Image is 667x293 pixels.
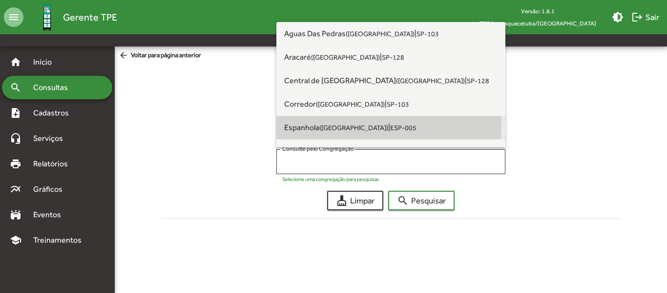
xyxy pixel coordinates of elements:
[10,107,21,119] mat-icon: note_add
[115,65,667,87] div: Publicadores
[327,191,383,210] button: Limpar
[284,52,380,62] span: Aracaré
[23,1,117,33] a: Gerente TPE
[282,176,380,182] mat-hint: Selecione uma congregação para pesquisar.
[284,99,385,109] span: Corredor
[27,209,74,221] span: Eventos
[31,1,63,33] img: Logo
[467,77,489,85] small: SP-128
[397,195,409,206] mat-icon: search
[346,30,415,38] small: ([GEOGRAPHIC_DATA])
[27,82,81,93] span: Consultas
[27,234,93,246] span: Treinamentos
[311,53,380,61] small: ([GEOGRAPHIC_DATA])
[336,192,375,209] span: Limpar
[396,77,465,85] small: ([GEOGRAPHIC_DATA])
[284,29,415,38] span: Aguas Das Pedras
[10,209,21,221] mat-icon: stadium
[284,45,498,69] span: |
[27,107,82,119] span: Cadastros
[10,133,21,144] mat-icon: headset_mic
[4,7,23,27] mat-icon: menu
[169,95,612,107] h5: Pesquisar por:
[10,158,21,170] mat-icon: print
[316,100,385,108] small: ([GEOGRAPHIC_DATA])
[397,192,446,209] span: Pesquisar
[284,22,498,45] span: |
[27,158,81,170] span: Relatórios
[10,234,21,246] mat-icon: school
[119,50,201,61] span: Voltar para página anterior
[472,17,604,29] span: TPE Itaquaquecetuba/[GEOGRAPHIC_DATA]
[63,9,117,25] span: Gerente TPE
[10,56,21,68] mat-icon: home
[284,123,388,132] span: Espanhola
[631,8,659,26] span: Sair
[284,69,498,92] span: |
[27,133,76,144] span: Serviços
[612,11,624,23] mat-icon: brightness_medium
[417,30,439,38] small: SP-103
[284,139,498,163] span: |
[387,100,409,108] small: SP-103
[10,183,21,195] mat-icon: multiline_chart
[336,195,348,206] mat-icon: cleaning_services
[284,146,377,156] span: Inglesa
[472,5,604,17] div: Versão: 1.8.1
[27,183,76,195] span: Gráficos
[382,53,404,61] small: SP-128
[627,8,663,26] button: Sair
[390,124,417,132] small: ESP-005
[388,191,455,210] button: Pesquisar
[284,116,498,139] span: |
[10,82,21,93] mat-icon: search
[119,50,131,61] mat-icon: arrow_back
[27,56,66,68] span: Início
[319,124,388,132] small: ([GEOGRAPHIC_DATA])
[284,76,465,85] span: Central de [GEOGRAPHIC_DATA]
[631,11,643,23] mat-icon: logout
[284,92,498,116] span: |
